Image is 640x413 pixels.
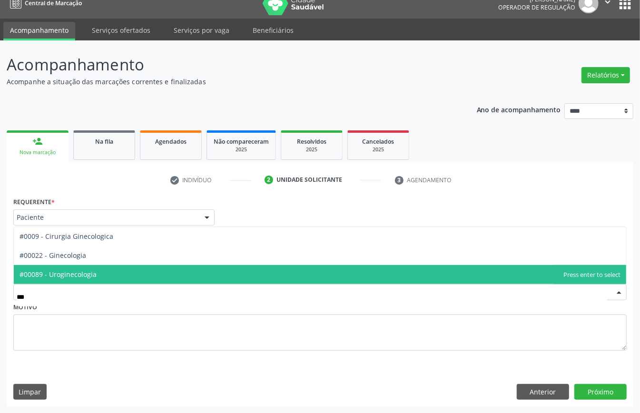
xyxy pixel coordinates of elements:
[32,136,43,147] div: person_add
[167,22,236,39] a: Serviços por vaga
[517,384,569,400] button: Anterior
[13,149,62,156] div: Nova marcação
[155,138,187,146] span: Agendados
[13,300,37,315] label: Motivo
[574,384,627,400] button: Próximo
[85,22,157,39] a: Serviços ofertados
[95,138,113,146] span: Na fila
[288,146,335,153] div: 2025
[354,146,402,153] div: 2025
[20,270,97,279] span: #00089 - Uroginecologia
[297,138,326,146] span: Resolvidos
[214,146,269,153] div: 2025
[13,195,55,209] label: Requerente
[477,103,561,115] p: Ano de acompanhamento
[3,22,75,40] a: Acompanhamento
[7,77,445,87] p: Acompanhe a situação das marcações correntes e finalizadas
[498,3,575,11] span: Operador de regulação
[20,232,113,241] span: #0009 - Cirurgia Ginecologica
[7,53,445,77] p: Acompanhamento
[246,22,300,39] a: Beneficiários
[17,213,195,222] span: Paciente
[276,176,342,184] div: Unidade solicitante
[20,251,86,260] span: #00022 - Ginecologia
[265,176,273,184] div: 2
[581,67,630,83] button: Relatórios
[363,138,394,146] span: Cancelados
[13,384,47,400] button: Limpar
[214,138,269,146] span: Não compareceram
